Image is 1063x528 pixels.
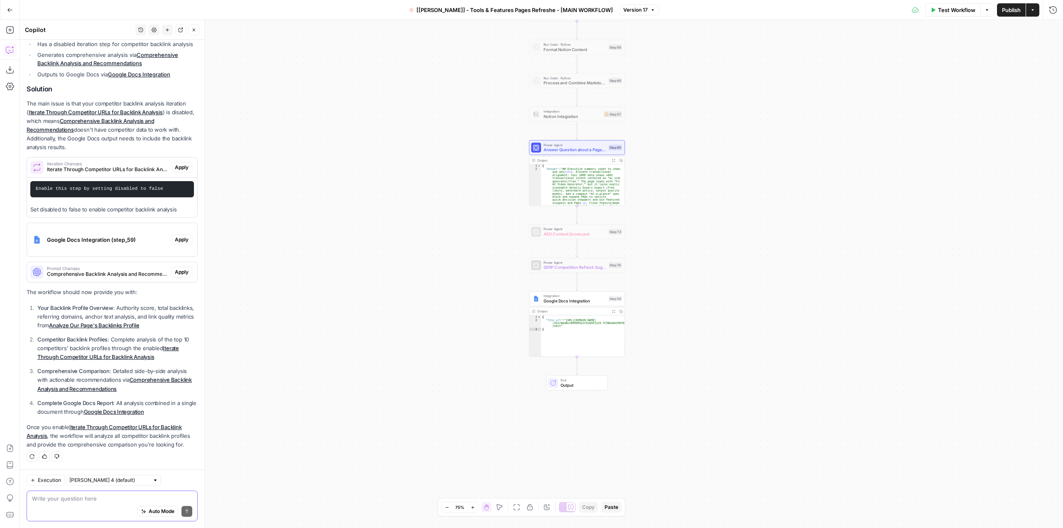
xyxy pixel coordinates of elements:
[529,224,625,239] div: Power AgentAEO Content ScorecardStep 73
[29,109,163,115] a: Iterate Through Competitor URLs for Backlink Analysis
[561,378,603,383] span: End
[37,367,198,393] p: : Detailed side-by-side analysis with actionable recommendations via
[36,186,163,191] code: Enable this step by setting disabled to false
[25,26,133,34] div: Copilot
[35,51,198,67] li: Generates comprehensive analysis via
[49,322,139,329] a: Analyze Our Page's Backlinks Profile
[576,357,578,375] g: Edge from step_59 to end
[529,140,625,206] div: Power AgentAnswer Question about a Page - ForkStep 65Output{ "Answer":"## Executive summary (what...
[604,111,622,117] div: Step 57
[537,309,608,314] div: Output
[576,206,578,223] g: Edge from step_65 to step_73
[576,88,578,106] g: Edge from step_60 to step_57
[544,47,606,53] span: Format Notion Content
[47,162,168,166] span: Iteration Changes
[27,288,198,297] p: The workflow should now provide you with:
[171,267,192,278] button: Apply
[938,6,975,14] span: Test Workflow
[579,502,598,513] button: Copy
[609,78,622,83] div: Step 60
[537,164,541,167] span: Toggle code folding, rows 1 through 3
[529,164,541,167] div: 1
[529,315,541,318] div: 1
[47,166,168,173] span: Iterate Through Competitor URLs for Backlink Analysis (step_69)
[576,273,578,290] g: Edge from step_74 to step_59
[529,73,625,88] div: Run Code · PythonProcess and Combine Markdown ParagraphsStep 60
[561,382,603,388] span: Output
[37,368,110,374] strong: Comprehensive Comparison
[576,55,578,73] g: Edge from step_58 to step_60
[27,99,198,152] p: The main issue is that your competitor backlink analysis iteration ( ) is disabled, which means d...
[544,76,606,81] span: Run Code · Python
[544,42,606,47] span: Run Code · Python
[609,296,622,301] div: Step 59
[544,80,606,86] span: Process and Combine Markdown Paragraphs
[544,147,606,153] span: Answer Question about a Page - Fork
[37,399,198,416] p: : All analysis combined in a single document through
[537,315,541,318] span: Toggle code folding, rows 1 through 3
[544,293,606,298] span: Integration
[576,239,578,257] g: Edge from step_73 to step_74
[576,21,578,39] g: Edge from step_71 to step_58
[37,304,198,330] p: : Authority score, total backlinks, referring domains, anchor text analysis, and link quality met...
[609,44,622,50] div: Step 58
[609,229,622,234] div: Step 73
[533,111,539,117] img: Notion_app_logo.png
[47,270,168,278] span: Comprehensive Backlink Analysis and Recommendations (step_71)
[455,504,464,511] span: 75%
[529,376,625,390] div: EndOutput
[38,476,61,484] span: Execution
[601,502,622,513] button: Paste
[529,319,541,328] div: 2
[997,3,1026,17] button: Publish
[529,107,625,122] div: IntegrationNotion IntegrationStep 57
[533,295,539,302] img: Instagram%20post%20-%201%201.png
[47,266,168,270] span: Prompt Changes
[529,258,625,273] div: Power AgentSERP Competition Refresh Suggestions - ForkStep 74
[404,3,618,17] button: [[PERSON_NAME]] - Tools & Features Pages Refreshe - [MAIN WORKFLOW]
[175,236,189,243] span: Apply
[544,260,606,265] span: Power Agent
[544,109,601,114] span: Integration
[37,345,179,360] a: Iterate Through Competitor URLs for Backlink Analysis
[27,118,154,133] a: Comprehensive Backlink Analysis and Recommendations
[47,236,168,244] span: Google Docs Integration (step_59)
[37,335,198,361] p: : Complete analysis of the top 10 competitors' backlink profiles through the enabled
[149,508,174,515] span: Auto Mode
[544,226,606,231] span: Power Agent
[37,336,108,343] strong: Competitor Backlink Profiles
[35,40,198,48] li: Has a disabled iteration step for competitor backlink analysis
[544,142,606,147] span: Power Agent
[27,475,65,486] button: Execution
[37,400,113,406] strong: Complete Google Docs Report
[537,158,608,163] div: Output
[108,71,170,78] a: Google Docs Integration
[925,3,980,17] button: Test Workflow
[576,122,578,140] g: Edge from step_57 to step_65
[620,5,659,15] button: Version 17
[69,476,149,484] input: Claude Sonnet 4 (default)
[529,291,625,357] div: IntegrationGoogle Docs IntegrationStep 59Output{ "file_url":"[URL][DOMAIN_NAME] /1G2rNq48ntB5H9MI...
[30,233,44,246] img: Instagram%20post%20-%201%201.png
[171,162,192,173] button: Apply
[37,376,192,392] a: Comprehensive Backlink Analysis and Recommendations
[137,506,178,517] button: Auto Mode
[623,6,648,14] span: Version 17
[544,113,601,120] span: Notion Integration
[529,40,625,55] div: Run Code · PythonFormat Notion ContentStep 58
[175,164,189,171] span: Apply
[582,503,595,511] span: Copy
[544,231,606,237] span: AEO Content Scorecard
[416,6,613,14] span: [[PERSON_NAME]] - Tools & Features Pages Refreshe - [MAIN WORKFLOW]
[171,234,192,245] button: Apply
[609,263,622,268] div: Step 74
[37,305,113,311] strong: Your Backlink Profile Overview
[609,145,622,150] div: Step 65
[84,408,144,415] a: Google Docs Integration
[529,328,541,331] div: 3
[544,298,606,304] span: Google Docs Integration
[1002,6,1021,14] span: Publish
[27,424,182,439] a: Iterate Through Competitor URLs for Backlink Analysis
[27,85,198,93] h2: Solution
[35,70,198,79] li: Outputs to Google Docs via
